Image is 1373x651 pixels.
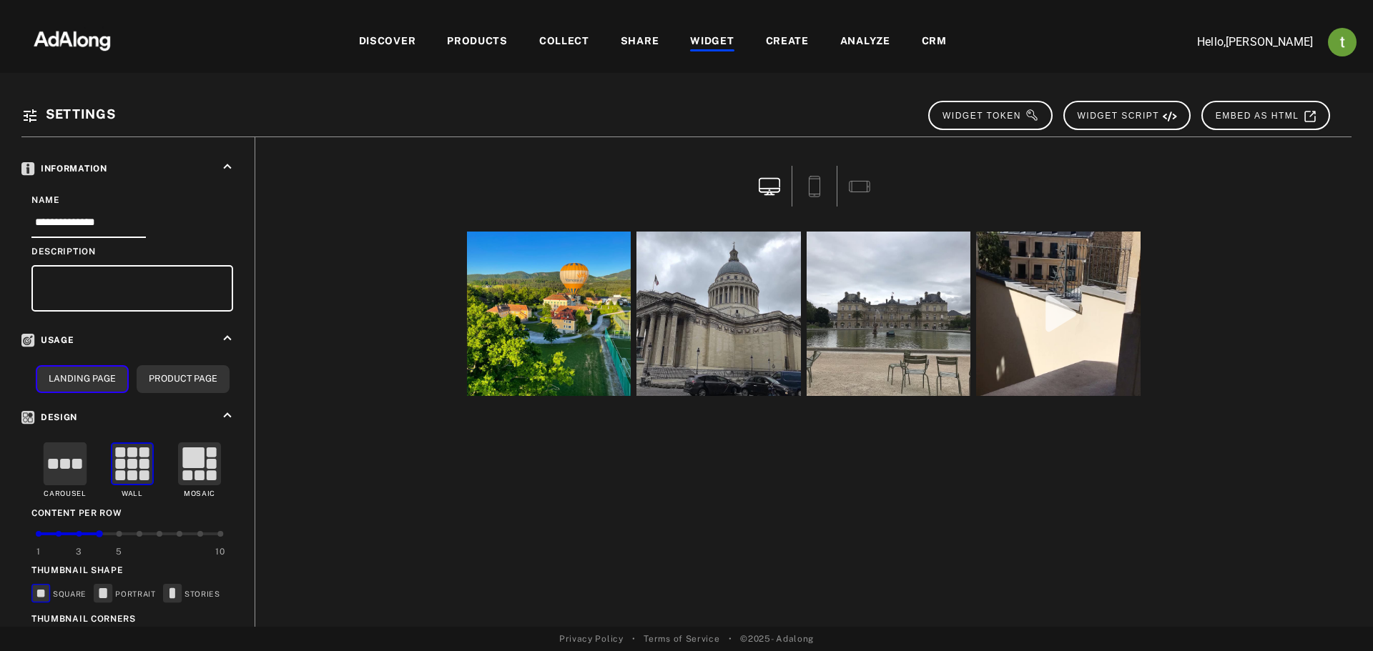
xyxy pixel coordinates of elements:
[9,18,135,61] img: 63233d7d88ed69de3c212112c67096b6.png
[729,632,732,645] span: •
[31,194,233,207] div: Name
[1063,101,1191,130] button: WIDGET SCRIPT
[21,335,74,345] span: Usage
[740,632,814,645] span: © 2025 - Adalong
[220,330,235,346] i: keyboard_arrow_up
[1201,101,1330,130] button: EMBED AS HTML
[137,365,230,393] button: Product Page
[928,101,1053,130] button: WIDGET TOKEN
[116,545,122,558] div: 5
[21,412,77,422] span: Design
[31,564,233,577] div: Thumbnail Shape
[1078,111,1178,121] span: WIDGET SCRIPT
[1324,24,1360,60] button: Account settings
[31,584,87,605] div: SQUARE
[163,584,220,605] div: STORIES
[1301,582,1373,651] iframe: Chat Widget
[559,632,624,645] a: Privacy Policy
[44,489,87,500] div: Carousel
[31,245,233,258] div: Description
[184,489,215,500] div: Mosaic
[21,164,107,174] span: Information
[359,34,416,51] div: DISCOVER
[621,34,659,51] div: SHARE
[220,159,235,174] i: keyboard_arrow_up
[464,229,634,399] div: open the preview of the instagram content created by undefined
[922,34,947,51] div: CRM
[804,229,974,399] div: open the preview of the instagram content created by thibautadalongtest
[220,407,235,423] i: keyboard_arrow_up
[447,34,508,51] div: PRODUCTS
[973,229,1143,399] div: open the preview of the instagram content created by thibautadalongtest
[539,34,589,51] div: COLLECT
[943,111,1039,121] span: WIDGET TOKEN
[1216,111,1317,121] span: EMBED AS HTML
[76,545,82,558] div: 3
[840,34,890,51] div: ANALYZE
[766,34,809,51] div: CREATE
[644,632,719,645] a: Terms of Service
[634,229,804,399] div: open the preview of the instagram content created by undefined
[31,612,233,625] div: Thumbnail Corners
[31,507,233,520] div: Content per row
[36,365,129,393] button: Landing Page
[46,106,116,121] span: Settings
[122,489,143,500] div: Wall
[36,545,41,558] div: 1
[1170,34,1313,51] p: Hello, [PERSON_NAME]
[690,34,734,51] div: WIDGET
[215,545,225,558] div: 10
[1328,28,1357,56] img: ACg8ocJj1Mp6hOb8A41jL1uwSMxz7God0ICt0FEFk954meAQ=s96-c
[632,632,636,645] span: •
[94,584,156,605] div: PORTRAIT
